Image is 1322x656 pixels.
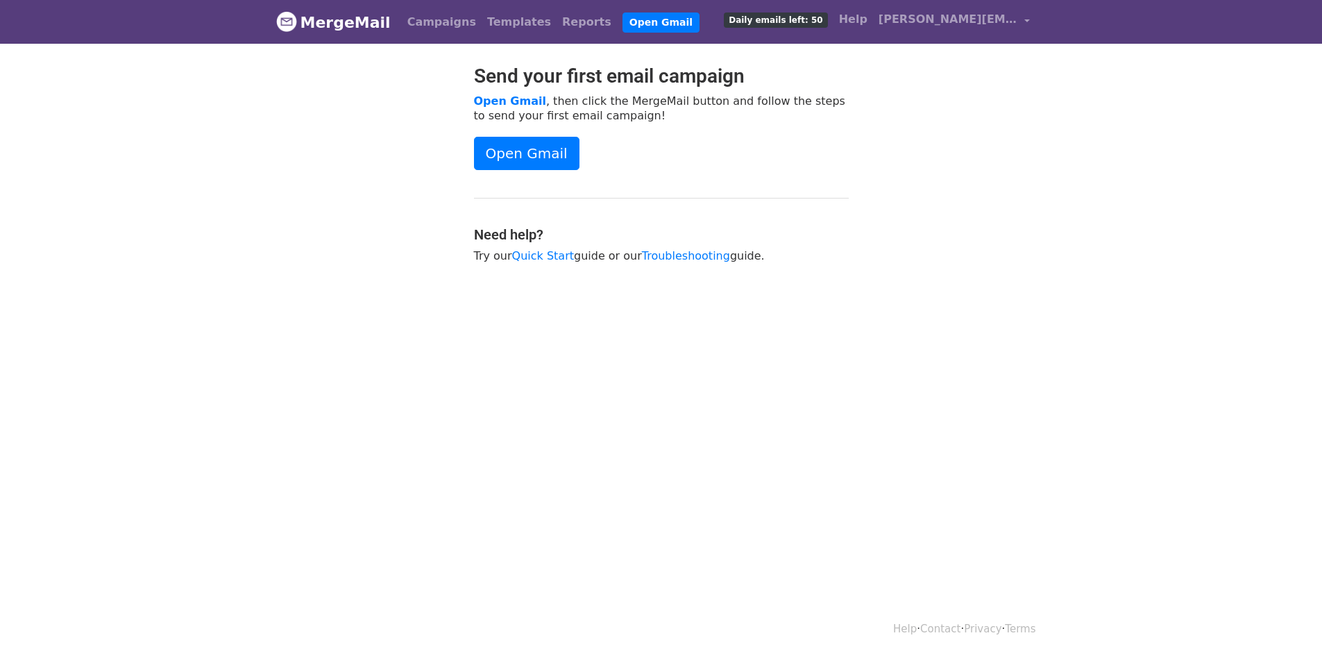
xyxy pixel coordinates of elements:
[474,226,849,243] h4: Need help?
[276,8,391,37] a: MergeMail
[482,8,557,36] a: Templates
[893,623,917,635] a: Help
[474,94,849,123] p: , then click the MergeMail button and follow the steps to send your first email campaign!
[276,11,297,32] img: MergeMail logo
[474,65,849,88] h2: Send your first email campaign
[557,8,617,36] a: Reports
[920,623,960,635] a: Contact
[718,6,833,33] a: Daily emails left: 50
[474,249,849,263] p: Try our guide or our guide.
[833,6,873,33] a: Help
[879,11,1017,28] span: [PERSON_NAME][EMAIL_ADDRESS][DOMAIN_NAME]
[474,94,546,108] a: Open Gmail
[964,623,1001,635] a: Privacy
[873,6,1035,38] a: [PERSON_NAME][EMAIL_ADDRESS][DOMAIN_NAME]
[1005,623,1035,635] a: Terms
[724,12,827,28] span: Daily emails left: 50
[622,12,700,33] a: Open Gmail
[642,249,730,262] a: Troubleshooting
[512,249,574,262] a: Quick Start
[402,8,482,36] a: Campaigns
[474,137,579,170] a: Open Gmail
